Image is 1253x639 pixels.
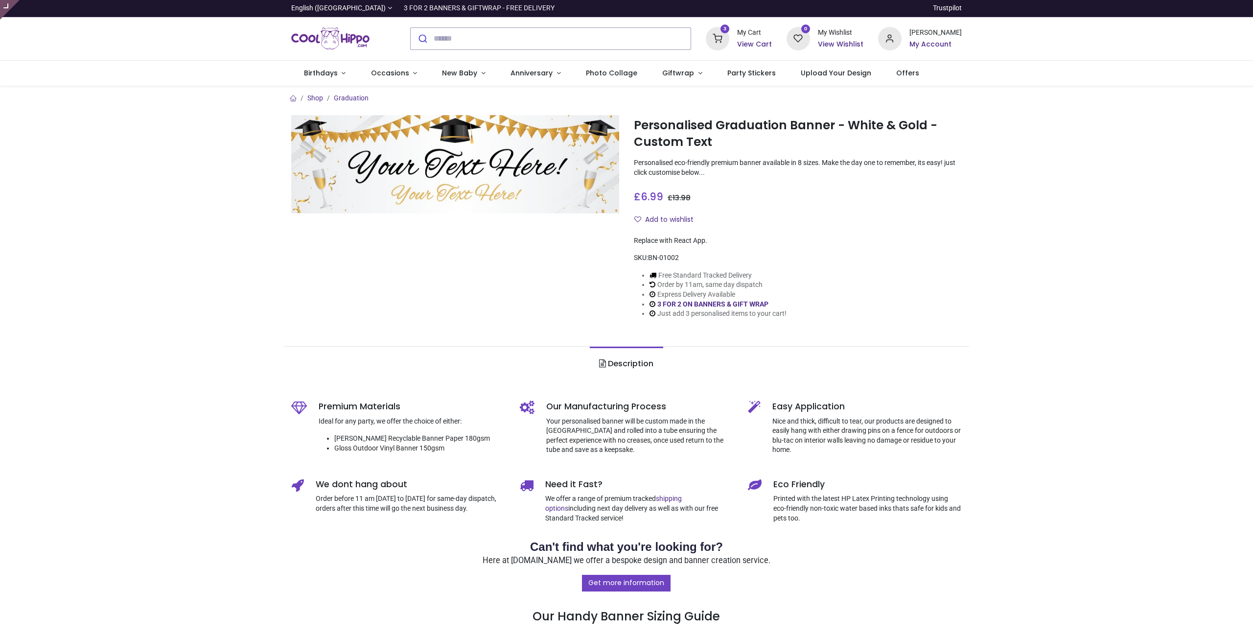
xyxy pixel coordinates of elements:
a: Get more information [582,575,671,592]
li: Order by 11am, same day dispatch [650,280,787,290]
span: Occasions [371,68,409,78]
span: BN-01002 [648,254,679,261]
a: English ([GEOGRAPHIC_DATA]) [291,3,392,13]
h5: Eco Friendly [773,478,962,491]
a: Description [590,347,663,381]
a: Logo of Cool Hippo [291,25,370,52]
h1: Personalised Graduation Banner - White & Gold - Custom Text [634,117,962,151]
h5: Easy Application [772,401,962,413]
span: £ [668,193,691,203]
button: Add to wishlistAdd to wishlist [634,212,702,228]
a: 0 [787,34,810,42]
img: Personalised Graduation Banner - White & Gold - Custom Text [291,115,619,213]
a: Occasions [358,61,430,86]
sup: 3 [720,24,730,34]
span: Giftwrap [662,68,694,78]
div: Replace with React App. [634,236,962,246]
div: [PERSON_NAME] [909,28,962,38]
a: View Cart [737,40,772,49]
span: 6.99 [641,189,663,204]
a: My Account [909,40,962,49]
li: Gloss Outdoor Vinyl Banner 150gsm [334,444,505,453]
span: £ [634,189,663,204]
button: Submit [411,28,434,49]
p: Order before 11 am [DATE] to [DATE] for same-day dispatch, orders after this time will go the nex... [316,494,505,513]
h5: We dont hang about [316,478,505,491]
a: 3 FOR 2 ON BANNERS & GIFT WRAP [657,300,768,308]
a: 3 [706,34,729,42]
p: Your personalised banner will be custom made in the [GEOGRAPHIC_DATA] and rolled into a tube ensu... [546,417,734,455]
div: SKU: [634,253,962,263]
img: Cool Hippo [291,25,370,52]
sup: 0 [801,24,811,34]
a: New Baby [430,61,498,86]
a: Shop [307,94,323,102]
a: Giftwrap [650,61,715,86]
div: My Cart [737,28,772,38]
span: Photo Collage [586,68,637,78]
span: Offers [896,68,919,78]
p: Personalised eco-friendly premium banner available in 8 sizes. Make the day one to remember, its ... [634,158,962,177]
p: Nice and thick, difficult to tear, our products are designed to easily hang with either drawing p... [772,417,962,455]
span: 13.98 [673,193,691,203]
a: Trustpilot [933,3,962,13]
a: Graduation [334,94,369,102]
p: Printed with the latest HP Latex Printing technology using eco-friendly non-toxic water based ink... [773,494,962,523]
a: View Wishlist [818,40,863,49]
li: [PERSON_NAME] Recyclable Banner Paper 180gsm [334,434,505,444]
span: New Baby [442,68,477,78]
span: Anniversary [510,68,553,78]
h3: Our Handy Banner Sizing Guide [291,574,962,625]
div: My Wishlist [818,28,863,38]
p: Here at [DOMAIN_NAME] we offer a bespoke design and banner creation service. [291,555,962,567]
h2: Can't find what you're looking for? [291,539,962,555]
li: Free Standard Tracked Delivery [650,271,787,281]
p: Ideal for any party, we offer the choice of either: [319,417,505,426]
li: Just add 3 personalised items to your cart! [650,309,787,319]
span: Upload Your Design [801,68,871,78]
a: Anniversary [498,61,573,86]
h5: Need it Fast? [545,478,734,491]
h5: Our Manufacturing Process [546,401,734,413]
i: Add to wishlist [634,216,641,223]
a: Birthdays [291,61,358,86]
span: Party Stickers [727,68,776,78]
h5: Premium Materials [319,401,505,413]
span: Birthdays [304,68,338,78]
div: 3 FOR 2 BANNERS & GIFTWRAP - FREE DELIVERY [404,3,555,13]
li: Express Delivery Available [650,290,787,300]
p: We offer a range of premium tracked including next day delivery as well as with our free Standard... [545,494,734,523]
